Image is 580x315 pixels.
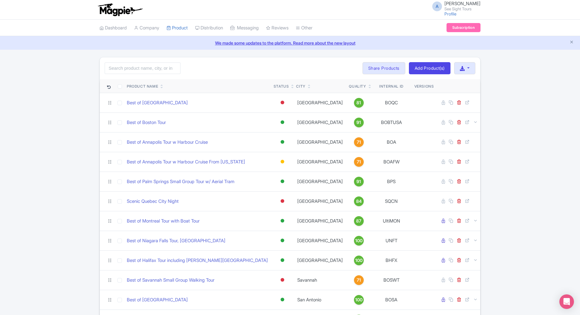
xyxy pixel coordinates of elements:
a: Best of Boston Tour [127,119,166,126]
a: 87 [349,216,368,226]
div: Active [279,236,285,245]
span: 84 [356,198,362,205]
span: 71 [357,139,361,146]
div: Product Name [127,84,158,89]
a: Best of Niagara Falls Tour, [GEOGRAPHIC_DATA] [127,237,225,244]
a: 100 [349,256,368,265]
td: [GEOGRAPHIC_DATA] [294,172,346,191]
div: City [296,84,305,89]
td: [GEOGRAPHIC_DATA] [294,132,346,152]
a: Messaging [230,20,259,36]
td: BOAFW [371,152,412,172]
a: We made some updates to the platform. Read more about the new layout [4,40,576,46]
a: Other [296,20,312,36]
a: Share Products [362,62,405,74]
td: Savannah [294,270,346,290]
div: Inactive [279,98,285,107]
input: Search product name, city, or interal id [105,62,180,74]
a: Best of [GEOGRAPHIC_DATA] [127,297,188,303]
span: 100 [355,297,362,303]
td: [GEOGRAPHIC_DATA] [294,112,346,132]
span: 87 [356,218,361,224]
div: Active [279,216,285,225]
a: Dashboard [99,20,127,36]
td: [GEOGRAPHIC_DATA] [294,152,346,172]
td: [GEOGRAPHIC_DATA] [294,93,346,112]
div: Active [279,138,285,146]
a: 91 [349,118,368,127]
div: Status [274,84,289,89]
a: 71 [349,137,368,147]
span: 100 [355,257,362,264]
div: Active [279,256,285,265]
td: San Antonio [294,290,346,310]
td: BOSA [371,290,412,310]
a: 100 [349,236,368,246]
td: [GEOGRAPHIC_DATA] [294,231,346,250]
div: Active [279,295,285,304]
span: 71 [357,277,361,283]
a: Best of Palm Springs Small Group Tour w/ Aerial Tram [127,178,234,185]
td: BOA [371,132,412,152]
div: Quality [349,84,366,89]
td: BOSWT [371,270,412,290]
button: Close announcement [569,39,574,46]
span: 91 [356,119,361,126]
a: Subscription [447,23,481,32]
a: Best of Halifax Tour including [PERSON_NAME][GEOGRAPHIC_DATA] [127,257,268,264]
th: Versions [412,79,437,93]
td: [GEOGRAPHIC_DATA] [294,211,346,231]
td: UNFT [371,231,412,250]
a: Best of Savannah Small Group Walking Tour [127,277,214,284]
a: Best of Annapolis Tour w Harbour Cruise From [US_STATE] [127,159,245,166]
div: Building [279,157,285,166]
a: Best of Montreal Tour with Boat Tour [127,218,200,225]
a: Add Product(s) [409,62,450,74]
span: 91 [356,178,361,185]
a: 81 [349,98,368,108]
td: SQCN [371,191,412,211]
a: 71 [349,157,368,167]
a: Distribution [195,20,223,36]
td: [GEOGRAPHIC_DATA] [294,191,346,211]
th: Internal ID [371,79,412,93]
div: Inactive [279,197,285,206]
a: Company [134,20,159,36]
a: Product [167,20,188,36]
div: Active [279,118,285,127]
a: Best of [GEOGRAPHIC_DATA] [127,99,188,106]
a: Scenic Quebec City Night [127,198,179,205]
td: BPS [371,172,412,191]
div: Open Intercom Messenger [559,294,574,309]
a: 100 [349,295,368,305]
a: 91 [349,177,368,186]
a: 84 [349,196,368,206]
td: UltiMON [371,211,412,231]
span: 100 [355,237,362,244]
span: 71 [357,159,361,165]
div: Active [279,177,285,186]
span: [PERSON_NAME] [444,1,481,6]
small: See Sight Tours [444,7,481,11]
a: Profile [444,11,457,16]
td: BHFX [371,250,412,270]
td: BOQC [371,93,412,112]
span: 81 [356,99,361,106]
td: [GEOGRAPHIC_DATA] [294,250,346,270]
a: 71 [349,275,368,285]
a: Reviews [266,20,288,36]
a: Best of Annapolis Tour w Harbour Cruise [127,139,208,146]
img: logo-ab69f6fb50320c5b225c76a69d11143b.png [96,3,143,16]
div: Inactive [279,276,285,284]
td: BOBTUSA [371,112,412,132]
span: A [432,2,442,11]
a: A [PERSON_NAME] See Sight Tours [429,1,481,11]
